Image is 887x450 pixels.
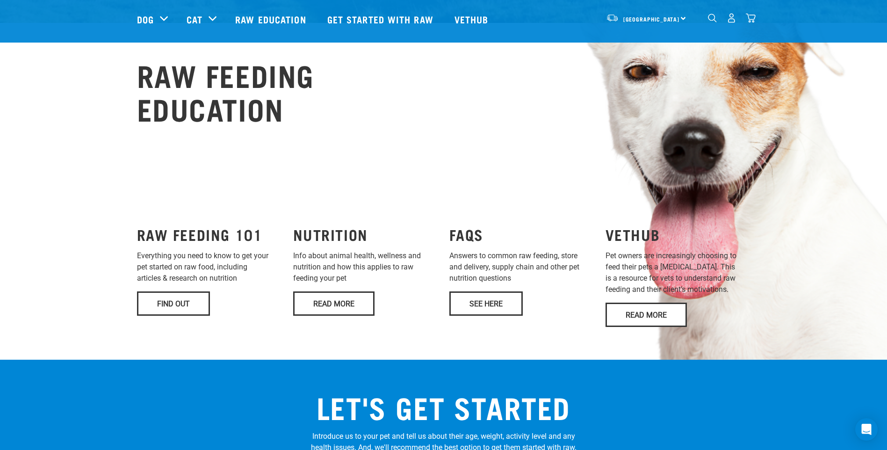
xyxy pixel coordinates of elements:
img: user.png [727,13,736,23]
h3: VETHUB [606,226,750,243]
a: Find Out [137,291,210,316]
p: Pet owners are increasingly choosing to feed their pets a [MEDICAL_DATA]. This is a resource for ... [606,250,750,295]
a: Read More [606,303,687,327]
h3: RAW FEEDING 101 [137,226,282,243]
img: van-moving.png [606,14,619,22]
p: Everything you need to know to get your pet started on raw food, including articles & research on... [137,250,282,284]
a: Read More [293,291,375,316]
a: Dog [137,12,154,26]
a: Get started with Raw [318,0,445,38]
img: home-icon@2x.png [746,13,756,23]
h2: LET'S GET STARTED [311,390,577,423]
h3: NUTRITION [293,226,438,243]
p: Info about animal health, wellness and nutrition and how this applies to raw feeding your pet [293,250,438,284]
a: Raw Education [226,0,317,38]
a: Vethub [445,0,500,38]
h2: RAW FEEDING EDUCATION [137,58,315,125]
div: Open Intercom Messenger [855,418,878,441]
p: Answers to common raw feeding, store and delivery, supply chain and other pet nutrition questions [449,250,594,284]
a: See Here [449,291,523,316]
span: [GEOGRAPHIC_DATA] [623,17,680,21]
h3: FAQS [449,226,594,243]
img: home-icon-1@2x.png [708,14,717,22]
a: Cat [187,12,202,26]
